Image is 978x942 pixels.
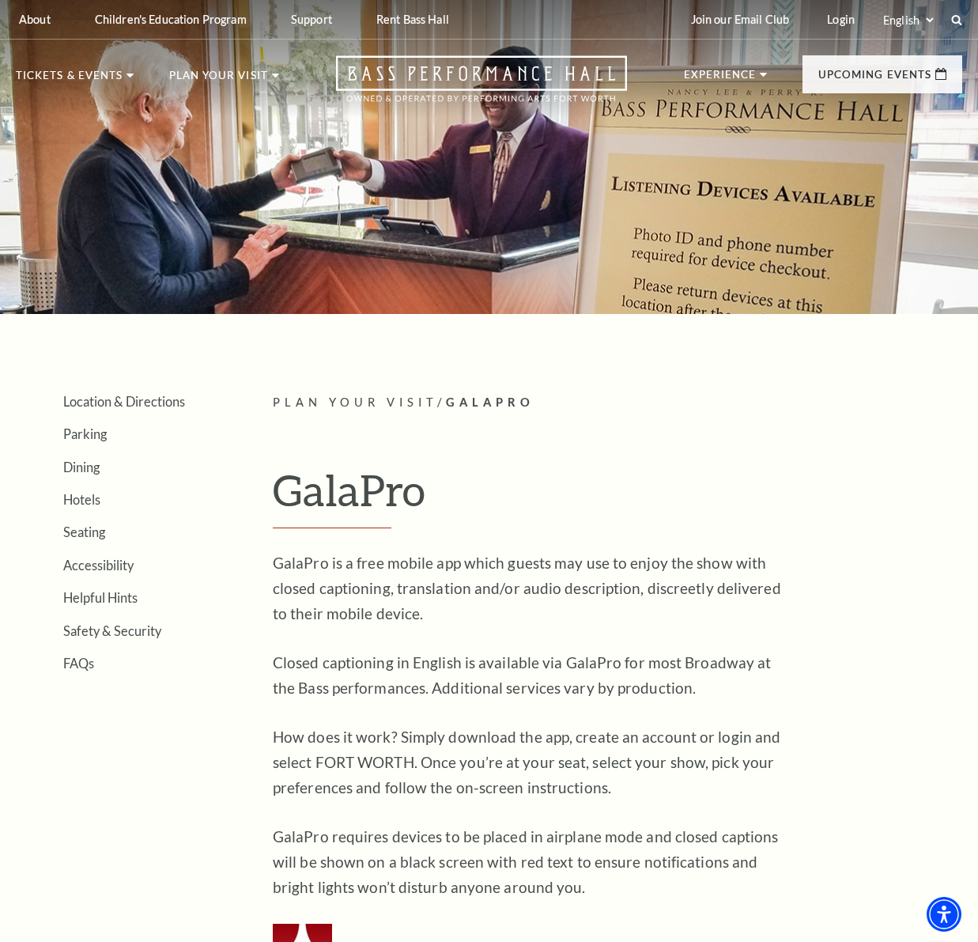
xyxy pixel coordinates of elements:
[446,395,534,409] span: Galapro
[63,623,161,638] a: Safety & Security
[63,656,94,671] a: FAQs
[818,70,931,89] p: Upcoming Events
[63,394,185,409] a: Location & Directions
[63,524,105,539] a: Seating
[279,55,684,118] a: Open this option
[19,13,51,26] p: About
[291,13,332,26] p: Support
[273,550,787,626] p: GalaPro is a free mobile app which guests may use to enjoy the show with closed captioning, trans...
[63,492,100,507] a: Hotels
[880,13,936,28] select: Select:
[63,558,134,573] a: Accessibility
[376,13,449,26] p: Rent Bass Hall
[63,590,138,605] a: Helpful Hints
[273,395,437,409] span: Plan Your Visit
[273,393,962,413] p: /
[95,13,247,26] p: Children's Education Program
[169,70,268,89] p: Plan Your Visit
[684,70,757,89] p: Experience
[927,897,961,932] div: Accessibility Menu
[273,464,962,529] h1: GalaPro
[273,824,787,900] p: GalaPro requires devices to be placed in airplane mode and closed captions will be shown on a bla...
[63,460,100,475] a: Dining
[63,426,107,441] a: Parking
[273,724,787,800] p: How does it work? Simply download the app, create an account or login and select FORT WORTH. Once...
[16,70,123,89] p: Tickets & Events
[273,650,787,701] p: Closed captioning in English is available via GalaPro for most Broadway at the Bass performances....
